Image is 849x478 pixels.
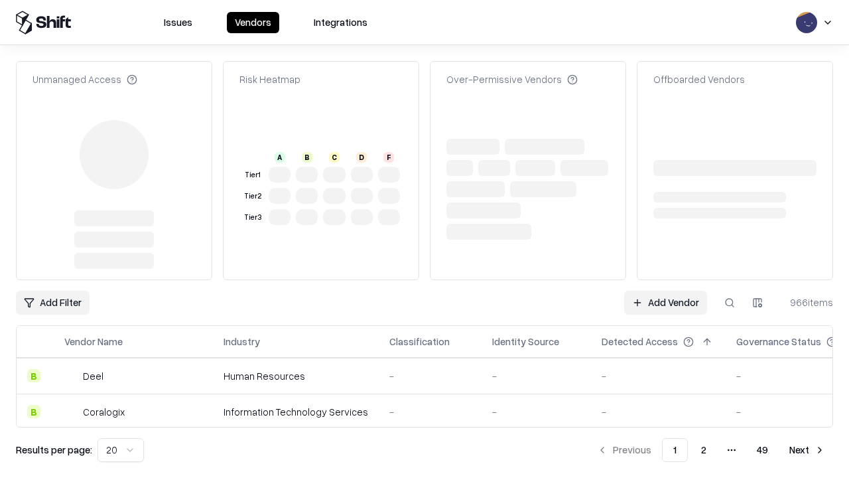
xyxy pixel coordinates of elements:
p: Results per page: [16,443,92,457]
div: C [329,152,340,163]
div: Detected Access [602,335,678,349]
div: B [27,405,40,418]
div: Classification [389,335,450,349]
div: - [602,369,715,383]
div: B [27,369,40,382]
div: A [275,152,285,163]
div: Deel [83,369,103,383]
div: - [492,405,580,419]
div: Coralogix [83,405,125,419]
div: B [302,152,312,163]
div: - [602,405,715,419]
div: Tier 1 [242,169,263,181]
div: Industry [224,335,260,349]
div: - [492,369,580,383]
img: Coralogix [64,405,78,418]
div: Information Technology Services [224,405,368,419]
div: Tier 2 [242,191,263,202]
button: Issues [156,12,200,33]
button: Add Filter [16,291,90,315]
div: Human Resources [224,369,368,383]
div: Over-Permissive Vendors [446,72,578,86]
nav: pagination [589,438,833,462]
div: D [356,152,367,163]
button: Integrations [306,12,375,33]
div: - [389,369,471,383]
div: 966 items [780,295,833,309]
div: Risk Heatmap [239,72,300,86]
div: F [383,152,394,163]
button: 1 [662,438,688,462]
button: Next [781,438,833,462]
div: Tier 3 [242,212,263,223]
a: Add Vendor [624,291,707,315]
div: Governance Status [736,335,821,349]
button: 2 [690,438,717,462]
div: Vendor Name [64,335,123,349]
div: Identity Source [492,335,559,349]
div: Offboarded Vendors [653,72,745,86]
button: 49 [746,438,779,462]
div: - [389,405,471,419]
div: Unmanaged Access [33,72,137,86]
button: Vendors [227,12,279,33]
img: Deel [64,369,78,382]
